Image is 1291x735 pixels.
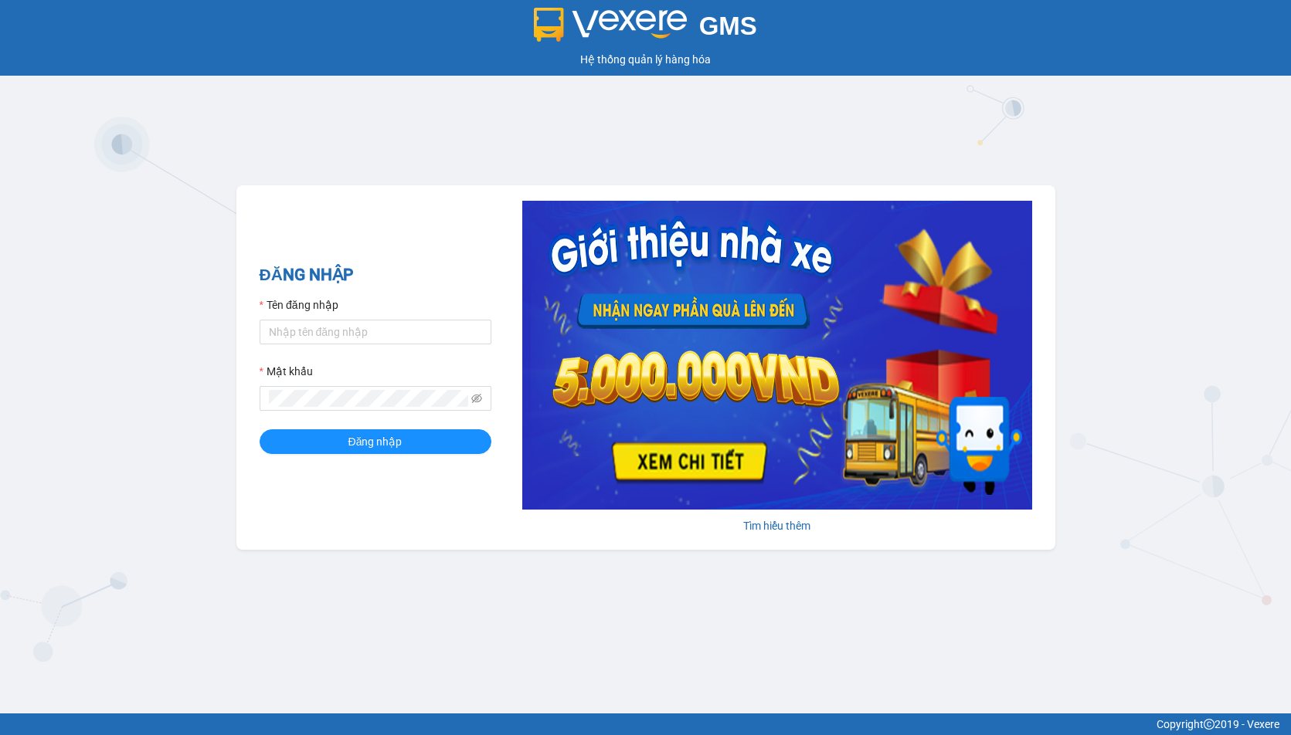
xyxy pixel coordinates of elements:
[260,296,338,313] label: Tên đăng nhập
[260,429,491,454] button: Đăng nhập
[348,433,403,450] span: Đăng nhập
[260,363,313,380] label: Mật khẩu
[260,320,491,344] input: Tên đăng nhập
[12,716,1279,733] div: Copyright 2019 - Vexere
[269,390,468,407] input: Mật khẩu
[699,12,757,40] span: GMS
[522,517,1032,534] div: Tìm hiểu thêm
[522,201,1032,510] img: banner-0
[534,8,687,42] img: logo 2
[4,51,1287,68] div: Hệ thống quản lý hàng hóa
[260,262,491,288] h2: ĐĂNG NHẬP
[534,23,757,36] a: GMS
[471,393,482,404] span: eye-invisible
[1204,719,1215,730] span: copyright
